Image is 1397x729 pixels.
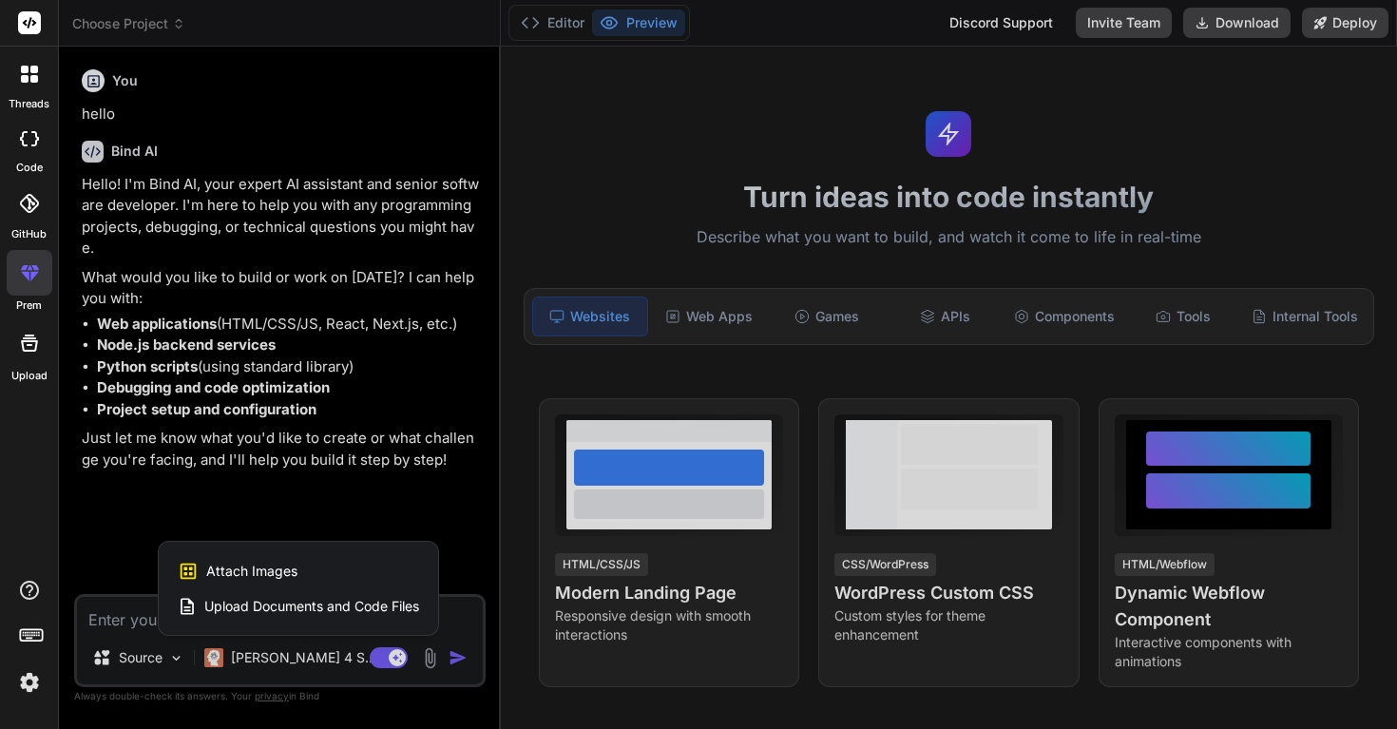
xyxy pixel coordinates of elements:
[206,562,297,581] span: Attach Images
[9,96,49,112] label: threads
[204,597,419,616] span: Upload Documents and Code Files
[13,666,46,699] img: settings
[11,368,48,384] label: Upload
[16,297,42,314] label: prem
[16,160,43,176] label: code
[11,226,47,242] label: GitHub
